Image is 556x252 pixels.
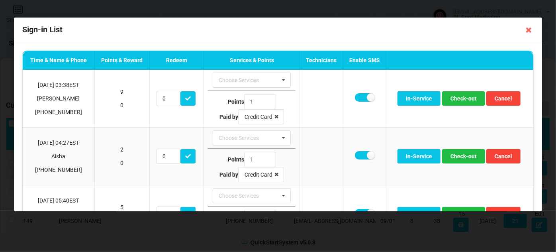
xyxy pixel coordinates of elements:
div: Choose Services [217,76,270,85]
b: Paid by [219,114,238,120]
button: Check-out [442,91,485,106]
div: Sign-in List [14,18,542,42]
b: Paid by [219,171,238,178]
th: Technicians [300,51,343,70]
p: 2 [98,146,145,154]
th: Points & Reward [94,51,149,70]
p: [PHONE_NUMBER] [27,166,90,174]
p: 0 [98,101,145,109]
div: Credit Card [245,114,272,120]
th: Services & Points [204,51,300,70]
button: Cancel [486,207,521,221]
p: [PERSON_NAME] [27,94,90,102]
button: Cancel [486,91,521,106]
button: Cancel [486,149,521,163]
input: Redeem [157,91,180,106]
input: Type Points [244,152,276,167]
button: In-Service [397,149,440,163]
p: [DATE] 05:40 EST [27,197,90,205]
b: Points [228,98,244,105]
b: Points [228,156,244,163]
p: [PERSON_NAME] [27,210,90,218]
input: Redeem [157,149,180,164]
p: 5 [98,203,145,211]
p: [DATE] 03:38 EST [27,81,90,89]
p: [DATE] 04:27 EST [27,139,90,147]
th: Redeem [149,51,204,70]
button: In-Service [397,207,440,221]
p: 9 [98,88,145,96]
p: [PHONE_NUMBER] [27,108,90,116]
div: Credit Card [245,172,272,177]
p: 0 [98,159,145,167]
p: Aisha [27,152,90,160]
input: Type Points [244,210,276,225]
th: Enable SMS [343,51,386,70]
input: Type Points [244,94,276,109]
button: Check-out [442,207,485,221]
div: Choose Services [217,134,270,143]
div: Choose Services [217,191,270,201]
input: Redeem [157,207,180,222]
th: Time & Name & Phone [23,51,94,70]
button: Check-out [442,149,485,163]
button: In-Service [397,91,440,106]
